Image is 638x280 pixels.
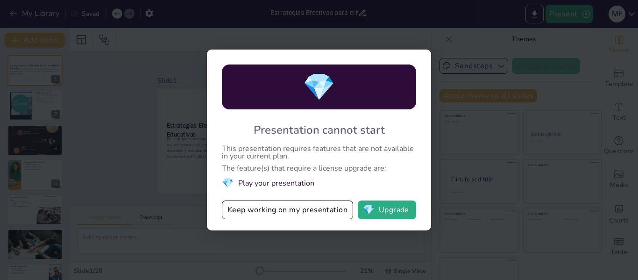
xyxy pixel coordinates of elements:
[254,122,385,137] div: Presentation cannot start
[222,165,416,172] div: The feature(s) that require a license upgrade are:
[222,145,416,160] div: This presentation requires features that are not available in your current plan.
[363,205,375,215] span: diamond
[358,201,416,219] button: diamondUpgrade
[222,177,416,189] li: Play your presentation
[222,201,353,219] button: Keep working on my presentation
[303,69,335,105] span: diamond
[222,177,234,189] span: diamond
